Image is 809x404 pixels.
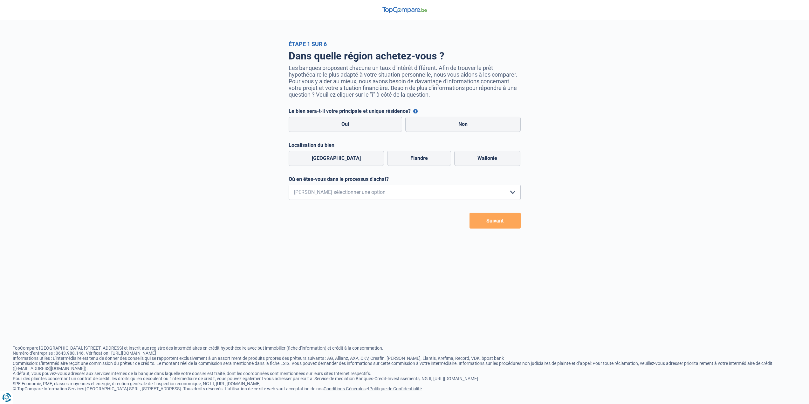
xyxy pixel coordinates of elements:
[289,65,521,98] p: Les banques proposent chacune un taux d'intérêt différent. Afin de trouver le prêt hypothécaire l...
[289,108,521,114] label: Le bien sera-t-il votre principale et unique résidence?
[289,41,521,47] div: Étape 1 sur 6
[289,50,521,62] h1: Dans quelle région achetez-vous ?
[454,151,520,166] label: Wallonie
[387,151,451,166] label: Flandre
[369,386,422,391] a: Politique de Confidentialité
[413,109,418,113] button: Le bien sera-t-il votre principale et unique résidence?
[289,176,521,182] label: Où en êtes-vous dans le processus d'achat?
[289,151,384,166] label: [GEOGRAPHIC_DATA]
[382,7,427,13] img: TopCompare Logo
[324,386,366,391] a: Conditions Générales
[470,213,521,229] button: Suivant
[289,142,521,148] label: Localisation du bien
[289,117,402,132] label: Oui
[288,346,325,351] a: fiche d'information
[405,117,521,132] label: Non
